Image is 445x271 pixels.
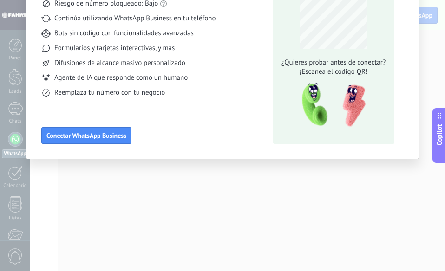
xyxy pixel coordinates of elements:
img: qr-pic-1x.png [294,80,367,130]
span: ¿Quieres probar antes de conectar? [279,58,388,67]
span: Difusiones de alcance masivo personalizado [54,58,185,68]
span: Copilot [435,124,444,146]
span: Continúa utilizando WhatsApp Business en tu teléfono [54,14,216,23]
span: ¡Escanea el código QR! [279,67,388,77]
span: Agente de IA que responde como un humano [54,73,188,83]
span: Bots sin código con funcionalidades avanzadas [54,29,194,38]
span: Reemplaza tu número con tu negocio [54,88,165,97]
button: Conectar WhatsApp Business [41,127,131,144]
span: Formularios y tarjetas interactivas, y más [54,44,175,53]
span: Conectar WhatsApp Business [46,132,126,139]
